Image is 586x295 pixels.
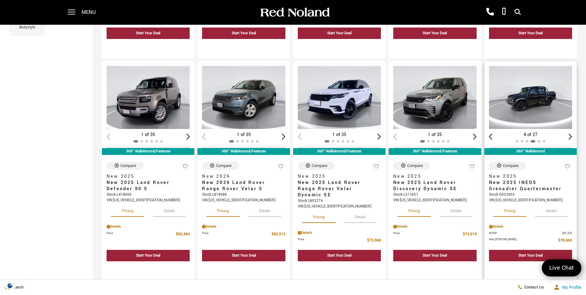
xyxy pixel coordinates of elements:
[107,192,190,198] div: Stock : L418066
[107,162,144,170] button: Compare Vehicle
[107,263,190,274] div: undefined - New 2025 Land Rover Defender 90 S With Navigation & AWD
[197,148,290,155] div: 360° WalkAround/Features
[153,203,186,217] button: details tab
[107,28,190,39] div: Start Your Deal
[298,230,381,236] div: Pricing Details - New 2025 Land Rover Range Rover Velar Dynamic SE With Navigation & AWD
[202,231,285,237] a: Price $65,513
[393,28,476,39] div: Start Your Deal
[202,263,285,274] div: undefined - New 2026 Land Rover Range Rover Velar S With Navigation & AWD
[232,31,256,36] div: Start Your Deal
[282,134,285,139] div: Next slide
[393,192,476,198] div: Stock : L513651
[489,250,572,261] div: Start Your Deal
[393,250,476,261] div: Start Your Deal
[489,66,573,129] div: 4 / 6
[293,148,386,155] div: 360° WalkAround/Features
[344,209,377,223] button: details tab
[276,162,285,174] button: Save Vehicle
[107,131,190,138] div: 1 of 35
[489,237,572,244] a: Red [PERSON_NAME] $78,663
[298,28,381,39] div: Start Your Deal
[298,66,382,129] div: 1 / 2
[473,134,477,139] div: Next slide
[393,173,476,192] a: New 2025New 2025 Land Rover Discovery Dynamic SE
[562,231,572,236] span: $87,225
[107,224,190,229] div: Pricing Details - New 2025 Land Rover Defender 90 S With Navigation & AWD
[489,231,572,236] a: MSRP $87,225
[107,250,190,261] div: Start Your Deal
[202,28,285,39] div: Start Your Deal
[484,148,577,155] div: 360° WalkAround
[489,224,572,229] div: Pricing Details - New 2025 INEOS Grenadier Quartermaster With Navigation & 4WD
[206,203,240,217] button: pricing tab
[298,263,381,274] div: undefined - New 2025 Land Rover Range Rover Velar Dynamic SE With Navigation & AWD
[302,209,335,223] button: pricing tab
[298,162,335,170] button: Compare Vehicle
[3,282,17,289] img: Opt-Out Icon
[489,173,567,180] span: New 2025
[3,282,17,289] section: Click to Open Cookie Consent Modal
[489,173,572,192] a: New 2025New 2025 INEOS Grenadier Quartermaster
[298,41,381,52] div: undefined - New 2025 Land Rover Range Rover Evoque S With Navigation & AWD
[372,162,381,174] button: Save Vehicle
[298,237,367,244] span: Price
[549,280,586,295] button: Open user profile menu
[393,231,462,237] span: Price
[489,131,572,138] div: 4 of 27
[398,203,431,217] button: pricing tab
[111,203,144,217] button: pricing tab
[298,173,381,198] a: New 2025New 2025 Land Rover Range Rover Velar Dynamic SE
[202,162,239,170] button: Compare Vehicle
[542,259,581,276] a: Live Chat
[393,162,430,170] button: Compare Vehicle
[202,131,285,138] div: 1 of 35
[202,192,285,198] div: Stock : L818986
[463,231,477,237] span: $74,519
[107,66,191,129] img: 2025 Land Rover Defender 90 S 1
[493,203,526,217] button: pricing tab
[546,264,577,272] span: Live Chat
[136,253,160,258] div: Start Your Deal
[202,41,285,52] div: undefined - New 2026 Land Rover Range Rover Evoque S With Navigation & AWD
[535,203,568,217] button: details tab
[298,250,381,261] div: Start Your Deal
[393,231,476,237] a: Price $74,519
[489,134,493,139] div: Previous slide
[393,66,477,129] img: 2025 Land Rover Discovery Dynamic SE 1
[202,66,286,129] img: 2026 Land Rover Range Rover Velar S 1
[298,204,381,209] div: VIN: [US_VEHICLE_IDENTIFICATION_NUMBER]
[558,237,572,244] span: $78,663
[393,41,476,52] div: undefined - New 2025 Land Rover Range Rover Evoque S With Navigation & AWD
[107,173,190,192] a: New 2025New 2025 Land Rover Defender 90 S
[489,192,572,198] div: Stock : G023903
[216,163,232,169] div: Compare
[389,148,481,155] div: 360° WalkAround/Features
[377,134,381,139] div: Next slide
[102,148,194,155] div: 360° WalkAround/Features
[563,162,572,174] button: Save Vehicle
[393,131,476,138] div: 1 of 35
[518,253,543,258] div: Start Your Deal
[467,162,477,174] button: Save Vehicle
[440,203,472,217] button: details tab
[107,173,185,180] span: New 2025
[489,263,572,274] div: undefined - New 2025 INEOS Grenadier Quartermaster With Navigation & 4WD
[298,198,381,204] div: Stock : L803274
[489,41,572,52] div: undefined - New 2025 Land Rover Range Rover Evoque Dynamic With Navigation & AWD
[423,31,447,36] div: Start Your Deal
[393,198,476,203] div: VIN: [US_VEHICLE_IDENTIFICATION_NUMBER]
[202,231,271,237] span: Price
[107,66,191,129] div: 1 / 2
[180,162,190,174] button: Save Vehicle
[259,7,330,18] img: Red Noland Auto Group
[120,163,136,169] div: Compare
[503,163,519,169] div: Compare
[107,231,190,237] a: Price $65,494
[523,284,544,290] span: Contact Us
[298,180,376,198] span: New 2025 Land Rover Range Rover Velar Dynamic SE
[186,134,190,139] div: Next slide
[489,66,573,129] img: 2025 INEOS Grenadier Quartermaster 4
[489,231,562,236] span: MSRP
[107,41,190,52] div: undefined - New 2025 Land Rover Discovery Sport S With Navigation & AWD
[202,198,285,203] div: VIN: [US_VEHICLE_IDENTIFICATION_NUMBER]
